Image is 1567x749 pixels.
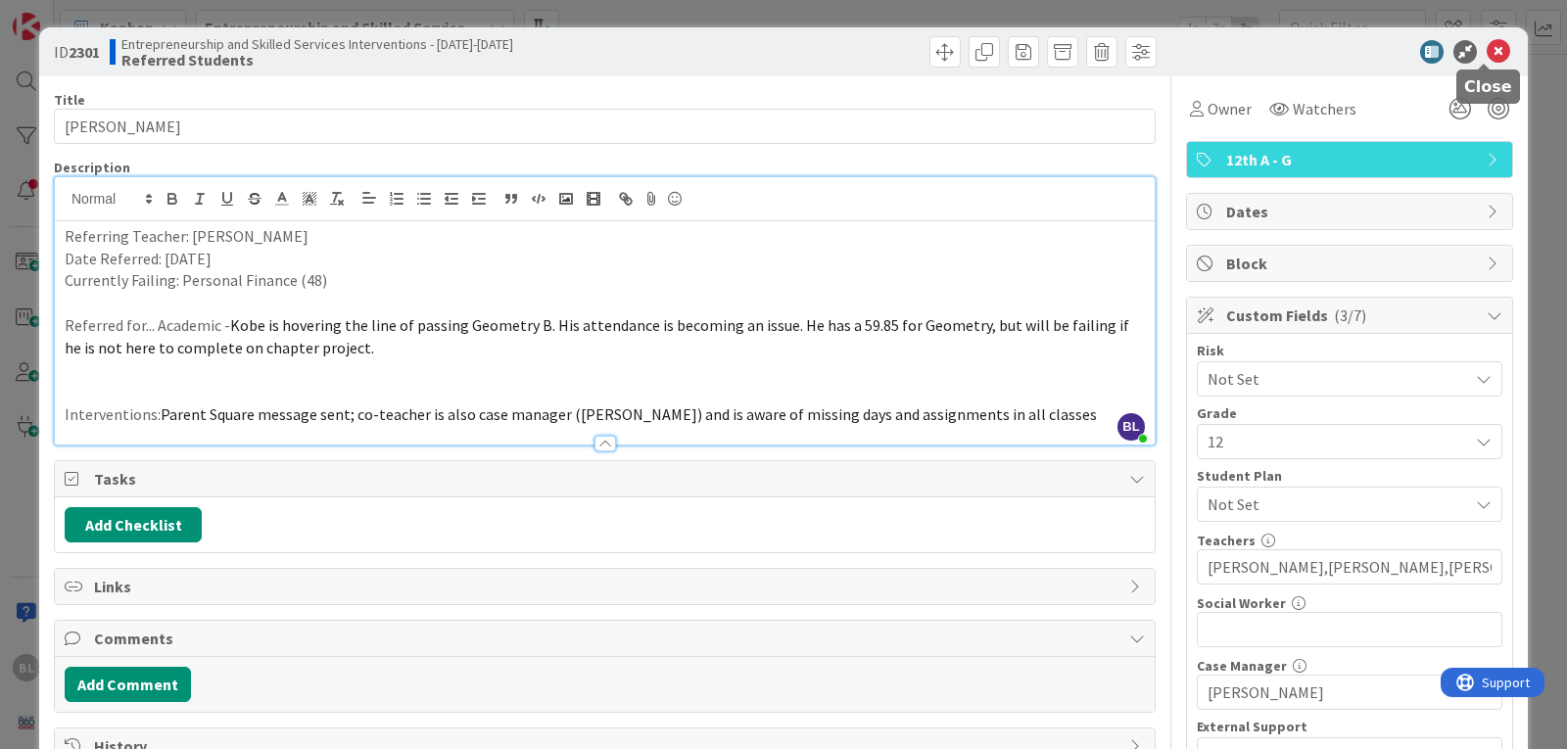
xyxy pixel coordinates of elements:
[1197,469,1502,483] div: Student Plan
[94,627,1119,650] span: Comments
[1208,365,1458,393] span: Not Set
[65,403,1145,426] p: Interventions:
[65,315,1132,357] span: Kobe is hovering the line of passing Geometry B. His attendance is becoming an issue. He has a 59...
[65,667,191,702] button: Add Comment
[69,42,100,62] b: 2301
[1197,594,1286,612] label: Social Worker
[54,40,100,64] span: ID
[54,109,1156,144] input: type card name here...
[1197,532,1256,549] label: Teachers
[1226,304,1477,327] span: Custom Fields
[1226,148,1477,171] span: 12th A - G
[41,3,89,26] span: Support
[1226,252,1477,275] span: Block
[1208,428,1458,455] span: 12
[1117,413,1145,441] span: BL
[121,36,513,52] span: Entrepreneurship and Skilled Services Interventions - [DATE]-[DATE]
[94,467,1119,491] span: Tasks
[1334,305,1366,325] span: ( 3/7 )
[121,52,513,68] b: Referred Students
[1293,97,1356,120] span: Watchers
[65,248,1145,270] p: Date Referred: [DATE]
[1208,97,1252,120] span: Owner
[1197,720,1502,733] div: External Support
[65,507,202,542] button: Add Checklist
[161,404,1097,424] span: Parent Square message sent; co-teacher is also case manager ([PERSON_NAME]) and is aware of missi...
[54,159,130,176] span: Description
[94,575,1119,598] span: Links
[1197,344,1502,357] div: Risk
[1197,657,1287,675] label: Case Manager
[54,91,85,109] label: Title
[65,314,1145,358] p: Referred for... Academic -
[1197,406,1502,420] div: Grade
[65,225,1145,248] p: Referring Teacher: [PERSON_NAME]
[1464,77,1512,96] h5: Close
[1208,492,1468,516] span: Not Set
[65,269,1145,292] p: Currently Failing: Personal Finance (48)
[1226,200,1477,223] span: Dates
